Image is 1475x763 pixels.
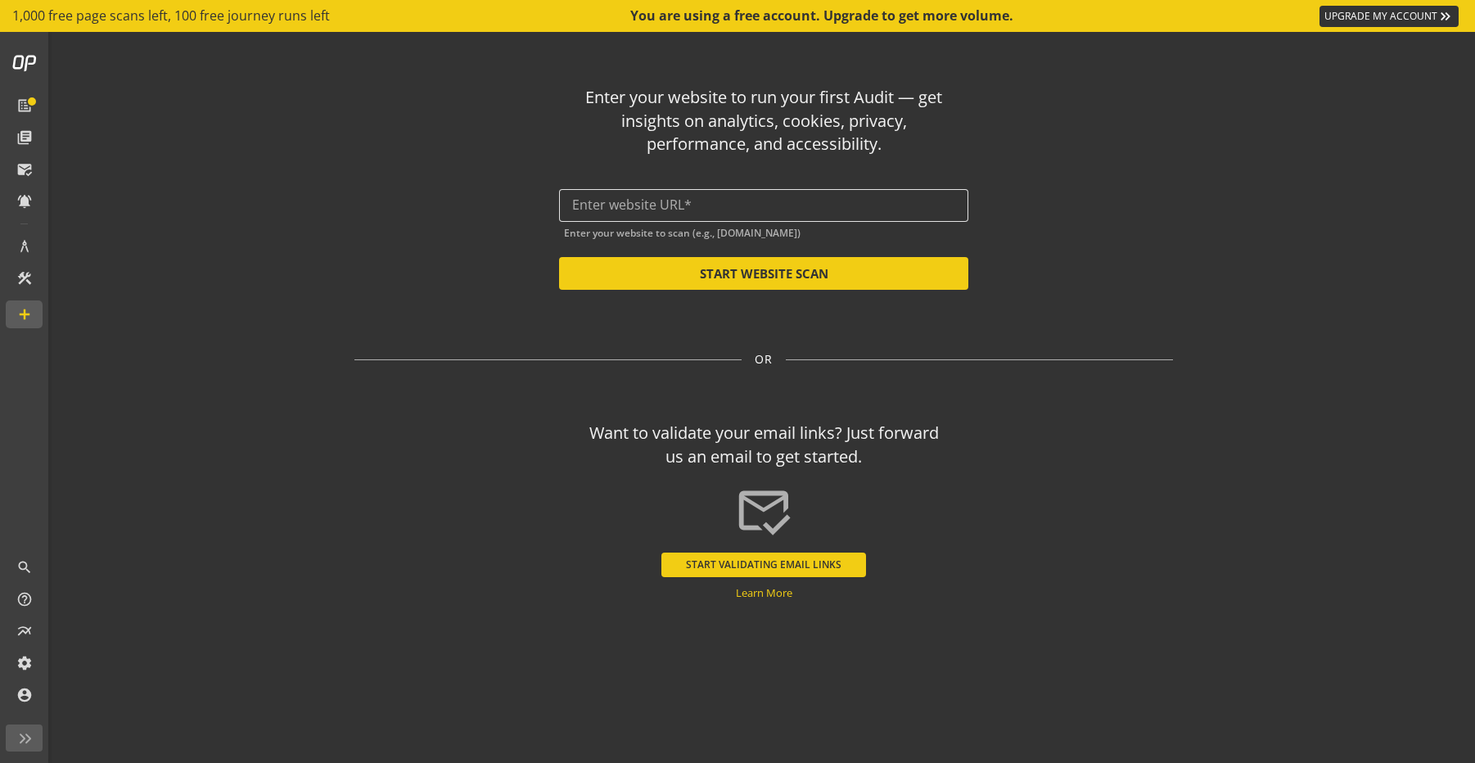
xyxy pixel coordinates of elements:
[16,270,33,287] mat-icon: construction
[16,591,33,607] mat-icon: help_outline
[1437,8,1454,25] mat-icon: keyboard_double_arrow_right
[16,129,33,146] mat-icon: library_books
[12,7,330,25] span: 1,000 free page scans left, 100 free journey runs left
[564,223,801,239] mat-hint: Enter your website to scan (e.g., [DOMAIN_NAME])
[16,193,33,210] mat-icon: notifications_active
[1319,6,1459,27] a: UPGRADE MY ACCOUNT
[582,422,946,468] div: Want to validate your email links? Just forward us an email to get started.
[630,7,1015,25] div: You are using a free account. Upgrade to get more volume.
[16,161,33,178] mat-icon: mark_email_read
[559,257,968,290] button: START WEBSITE SCAN
[16,559,33,576] mat-icon: search
[735,482,792,540] mat-icon: mark_email_read
[16,97,33,114] mat-icon: list_alt
[16,623,33,639] mat-icon: multiline_chart
[755,351,773,368] span: OR
[736,585,792,600] a: Learn More
[661,553,866,577] button: START VALIDATING EMAIL LINKS
[572,197,955,213] input: Enter website URL*
[16,687,33,703] mat-icon: account_circle
[16,306,33,323] mat-icon: add
[16,655,33,671] mat-icon: settings
[582,86,946,156] div: Enter your website to run your first Audit — get insights on analytics, cookies, privacy, perform...
[16,238,33,255] mat-icon: architecture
